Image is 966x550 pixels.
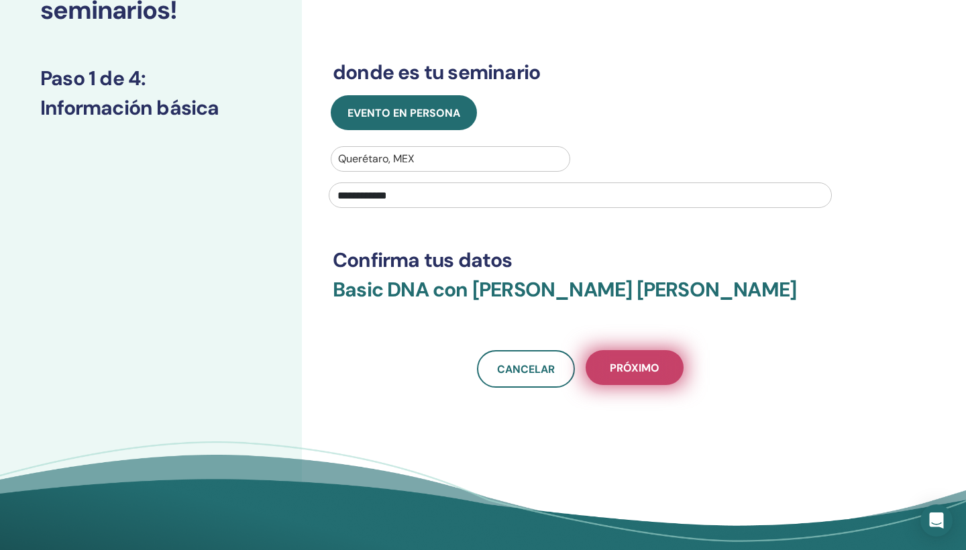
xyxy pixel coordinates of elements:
span: Evento en persona [347,106,460,120]
span: Cancelar [497,362,555,376]
h3: Basic DNA con [PERSON_NAME] [PERSON_NAME] [333,278,828,318]
a: Cancelar [477,350,575,388]
span: próximo [610,361,659,375]
h3: donde es tu seminario [333,60,828,85]
div: Open Intercom Messenger [920,504,953,537]
h3: Información básica [40,96,262,120]
h3: Paso 1 de 4 : [40,66,262,91]
h3: Confirma tus datos [333,248,828,272]
button: próximo [586,350,684,385]
button: Evento en persona [331,95,477,130]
